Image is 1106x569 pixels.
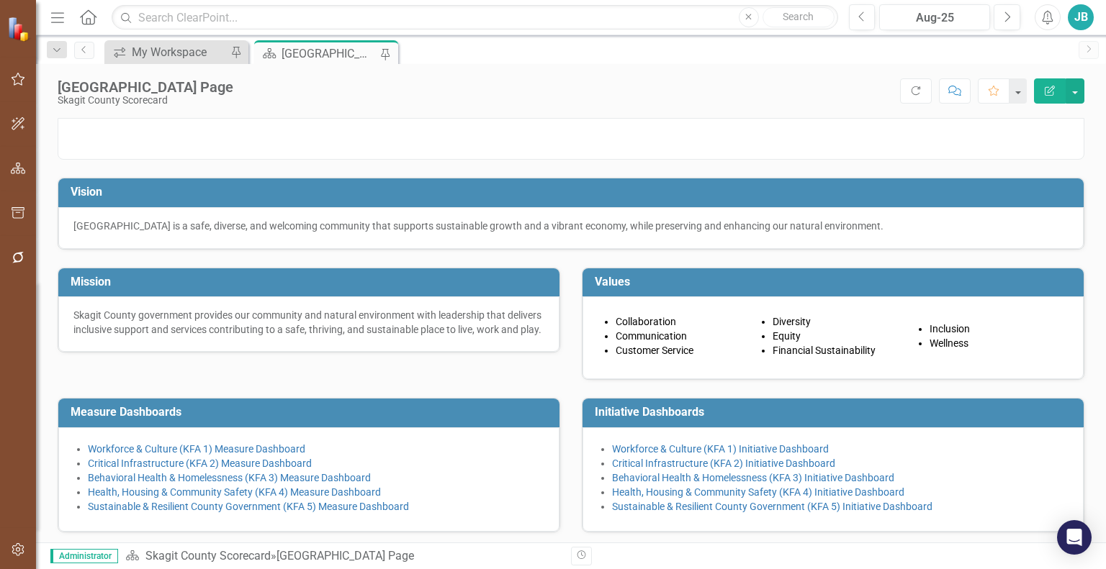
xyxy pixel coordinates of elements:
input: Search ClearPoint... [112,5,837,30]
span: Administrator [50,549,118,563]
a: Health, Housing & Community Safety (KFA 4) Measure Dashboard [88,486,381,498]
a: Critical Infrastructure (KFA 2) Measure Dashboard [88,458,312,469]
span: Search [783,11,814,22]
div: [GEOGRAPHIC_DATA] Page [276,549,414,563]
p: Communication [616,329,751,343]
a: Skagit County Scorecard [145,549,271,563]
div: » [125,548,560,565]
h3: Mission [71,276,552,288]
p: [GEOGRAPHIC_DATA] is a safe, diverse, and welcoming community that supports sustainable growth an... [73,219,1069,233]
a: Sustainable & Resilient County Government (KFA 5) Measure Dashboard [88,501,409,512]
p: Financial Sustainability [773,343,908,358]
a: Health, Housing & Community Safety (KFA 4) Initiative Dashboard [612,486,904,498]
h3: Initiative Dashboards [595,406,1076,419]
p: Wellness [930,336,1065,350]
div: Aug-25 [884,9,985,27]
div: [GEOGRAPHIC_DATA] Page [58,79,233,95]
p: Diversity [773,314,908,329]
p: Inclusion [930,322,1065,336]
h3: Vision [71,186,1076,199]
a: Behavioral Health & Homelessness (KFA 3) Initiative Dashboard [612,472,894,483]
a: Workforce & Culture (KFA 1) Measure Dashboard [88,443,305,455]
p: Customer Service [616,343,751,358]
a: Critical Infrastructure (KFA 2) Initiative Dashboard [612,458,835,469]
button: Aug-25 [879,4,990,30]
h3: Values [595,276,1076,288]
img: ClearPoint Strategy [7,17,32,42]
div: My Workspace [132,43,227,61]
p: Collaboration [616,314,751,329]
div: Open Intercom Messenger [1057,520,1092,555]
button: JB [1068,4,1094,30]
h3: Measure Dashboards [71,406,552,419]
a: My Workspace [108,43,227,61]
p: Skagit County government provides our community and natural environment with leadership that deli... [73,308,544,337]
p: Equity [773,329,908,343]
div: [GEOGRAPHIC_DATA] Page [282,45,377,63]
button: Search [763,7,835,27]
a: Sustainable & Resilient County Government (KFA 5) Initiative Dashboard [612,501,932,512]
div: Skagit County Scorecard [58,95,233,106]
a: Behavioral Health & Homelessness (KFA 3) Measure Dashboard [88,472,371,483]
a: Workforce & Culture (KFA 1) Initiative Dashboard [612,443,829,455]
